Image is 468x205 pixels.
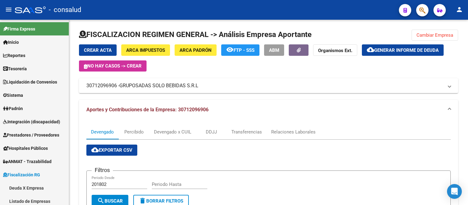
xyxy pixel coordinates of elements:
[79,30,312,39] h1: FISCALIZACION REGIMEN GENERAL -> Análisis Empresa Aportante
[119,82,198,89] span: GRUPOSADAS SOLO BEBIDAS S.R.L
[180,47,212,53] span: ARCA Padrón
[416,32,453,38] span: Cambiar Empresa
[362,44,444,56] button: Generar informe de deuda
[226,46,234,53] mat-icon: remove_red_eye
[264,44,284,56] button: ABM
[447,184,462,199] div: Open Intercom Messenger
[91,146,99,154] mat-icon: cloud_download
[3,52,25,59] span: Reportes
[313,44,357,56] button: Organismos Ext.
[367,46,374,53] mat-icon: cloud_download
[79,100,458,120] mat-expansion-panel-header: Aportes y Contribuciones de la Empresa: 30712096906
[84,63,142,69] span: No hay casos -> Crear
[221,44,259,56] button: FTP - SSS
[374,47,439,53] span: Generar informe de deuda
[126,47,165,53] span: ARCA Impuestos
[3,145,48,152] span: Hospitales Públicos
[3,158,52,165] span: ANMAT - Trazabilidad
[49,3,81,17] span: - consalud
[84,47,112,53] span: Crear Acta
[318,48,352,53] strong: Organismos Ext.
[3,92,23,99] span: Sistema
[86,107,209,113] span: Aportes y Contribuciones de la Empresa: 30712096906
[5,6,12,13] mat-icon: menu
[3,171,40,178] span: Fiscalización RG
[231,129,262,135] div: Transferencias
[79,60,147,72] button: No hay casos -> Crear
[139,198,183,204] span: Borrar Filtros
[79,78,458,93] mat-expansion-panel-header: 30712096906 -GRUPOSADAS SOLO BEBIDAS S.R.L
[456,6,463,13] mat-icon: person
[97,198,123,204] span: Buscar
[175,44,217,56] button: ARCA Padrón
[234,47,255,53] span: FTP - SSS
[412,30,458,41] button: Cambiar Empresa
[3,132,59,138] span: Prestadores / Proveedores
[3,26,35,32] span: Firma Express
[3,105,23,112] span: Padrón
[91,129,114,135] div: Devengado
[92,166,113,174] h3: Filtros
[139,197,146,204] mat-icon: delete
[124,129,144,135] div: Percibido
[86,145,137,156] button: Exportar CSV
[86,82,443,89] mat-panel-title: 30712096906 -
[91,147,132,153] span: Exportar CSV
[3,79,57,85] span: Liquidación de Convenios
[79,44,117,56] button: Crear Acta
[206,129,217,135] div: DDJJ
[3,118,60,125] span: Integración (discapacidad)
[154,129,191,135] div: Devengado x CUIL
[97,197,105,204] mat-icon: search
[3,65,27,72] span: Tesorería
[269,47,279,53] span: ABM
[121,44,170,56] button: ARCA Impuestos
[3,39,19,46] span: Inicio
[271,129,316,135] div: Relaciones Laborales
